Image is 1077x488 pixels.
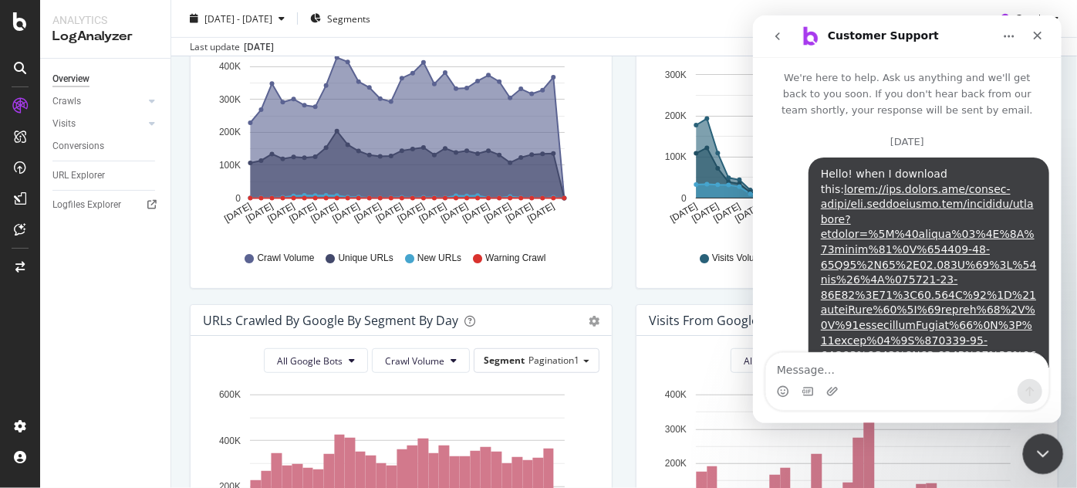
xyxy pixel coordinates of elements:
[219,127,241,138] text: 200K
[649,22,1042,237] svg: A chart.
[203,22,596,237] svg: A chart.
[753,15,1062,423] iframe: To enrich screen reader interactions, please activate Accessibility in Grammarly extension settings
[52,138,160,154] a: Conversions
[665,390,687,401] text: 400K
[734,201,765,225] text: [DATE]
[1015,12,1046,25] span: Google
[277,354,343,368] span: All Google Bots
[264,348,368,373] button: All Google Bots
[204,12,272,25] span: [DATE] - [DATE]
[219,435,241,446] text: 400K
[304,6,376,31] button: Segments
[665,459,687,469] text: 200K
[219,94,241,105] text: 300K
[244,201,275,225] text: [DATE]
[52,138,104,154] div: Conversions
[665,152,687,163] text: 100K
[265,364,289,388] button: Send a message…
[731,348,816,373] button: All Devices
[353,201,383,225] text: [DATE]
[52,71,160,87] a: Overview
[203,313,458,328] div: URLs Crawled by Google By Segment By Day
[439,201,470,225] text: [DATE]
[668,201,699,225] text: [DATE]
[190,40,274,54] div: Last update
[994,6,1065,31] button: Google
[52,12,158,28] div: Analytics
[1023,434,1064,475] iframe: To enrich screen reader interactions, please activate Accessibility in Grammarly extension settings
[372,348,470,373] button: Crawl Volume
[52,168,160,184] a: URL Explorer
[528,354,579,367] span: Pagination1
[690,201,721,225] text: [DATE]
[665,424,687,435] text: 300K
[712,252,768,265] span: Visits Volume
[52,197,160,213] a: Logfiles Explorer
[73,370,86,382] button: Upload attachment
[649,313,873,328] div: Visits from Google By Segment By Day
[309,201,340,225] text: [DATE]
[219,160,241,171] text: 100K
[52,93,144,110] a: Crawls
[712,201,743,225] text: [DATE]
[52,71,89,87] div: Overview
[52,93,81,110] div: Crawls
[52,197,121,213] div: Logfiles Explorer
[49,370,61,382] button: Gif picker
[417,201,448,225] text: [DATE]
[589,316,599,327] div: gear
[665,69,687,80] text: 300K
[327,12,370,25] span: Segments
[219,62,241,73] text: 400K
[374,201,405,225] text: [DATE]
[681,193,687,204] text: 0
[665,110,687,121] text: 200K
[485,252,545,265] span: Warning Crawl
[482,201,513,225] text: [DATE]
[219,390,241,401] text: 600K
[244,40,274,54] div: [DATE]
[266,201,297,225] text: [DATE]
[235,193,241,204] text: 0
[184,6,291,31] button: [DATE] - [DATE]
[288,201,319,225] text: [DATE]
[744,354,791,368] span: All Devices
[525,201,556,225] text: [DATE]
[52,116,144,132] a: Visits
[339,252,393,265] span: Unique URLs
[385,354,444,368] span: Crawl Volume
[504,201,535,225] text: [DATE]
[52,168,105,184] div: URL Explorer
[24,370,36,382] button: Emoji picker
[257,252,314,265] span: Crawl Volume
[461,201,491,225] text: [DATE]
[222,201,253,225] text: [DATE]
[13,337,295,364] textarea: Message…
[52,116,76,132] div: Visits
[396,201,427,225] text: [DATE]
[417,252,461,265] span: New URLs
[52,28,158,46] div: LogAnalyzer
[331,201,362,225] text: [DATE]
[484,354,525,367] span: Segment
